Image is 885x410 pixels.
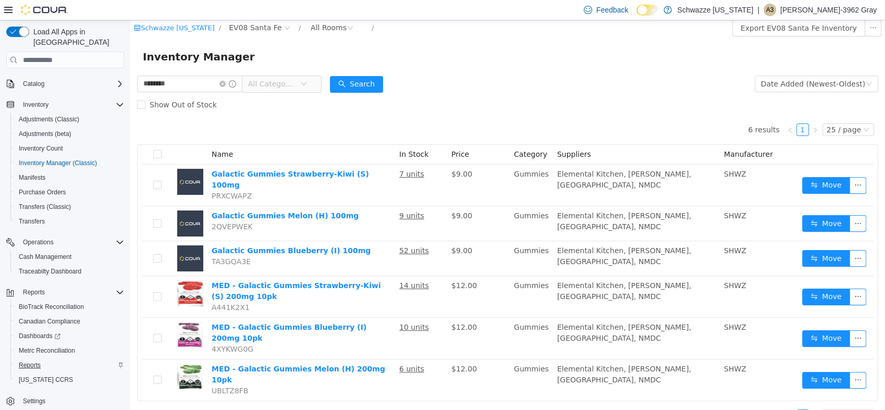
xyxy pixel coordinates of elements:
[4,4,84,11] a: icon: shopSchwazze [US_STATE]
[379,256,423,297] td: Gummies
[15,201,75,213] a: Transfers (Classic)
[10,185,128,200] button: Purchase Orders
[19,115,79,123] span: Adjustments (Classic)
[594,344,616,353] span: SHWZ
[269,130,298,138] span: In Stock
[719,310,736,327] button: icon: ellipsis
[19,303,84,311] span: BioTrack Reconciliation
[19,394,124,407] span: Settings
[19,286,49,299] button: Reports
[594,130,643,138] span: Manufacturer
[23,238,54,246] span: Operations
[719,195,736,212] button: icon: ellipsis
[735,60,742,68] i: icon: down
[654,389,666,402] li: Previous Page
[81,303,236,322] a: MED - Galactic Gummies Blueberry (I) 200mg 10pk
[10,170,128,185] button: Manifests
[321,191,342,200] span: $9.00
[21,5,68,15] img: Cova
[47,302,73,328] img: MED - Galactic Gummies Blueberry (I) 200mg 10pk hero shot
[596,5,628,15] span: Feedback
[269,303,299,311] u: 10 units
[631,56,735,71] div: Date Added (Newest-Oldest)
[384,130,417,138] span: Category
[10,112,128,127] button: Adjustments (Classic)
[427,261,561,280] span: Elemental Kitchen, [PERSON_NAME], [GEOGRAPHIC_DATA], NMDC
[99,2,151,13] span: EV08 Santa Fe
[10,156,128,170] button: Inventory Manager (Classic)
[47,190,73,216] img: Galactic Gummies Melon (H) 100mg placeholder
[170,60,177,68] i: icon: down
[766,4,773,16] span: A3
[427,191,561,210] span: Elemental Kitchen, [PERSON_NAME], [GEOGRAPHIC_DATA], NMDC
[19,286,124,299] span: Reports
[15,186,70,198] a: Purchase Orders
[379,186,423,221] td: Gummies
[321,150,342,158] span: $9.00
[81,325,123,333] span: 4XYKWG0G
[241,4,243,11] span: /
[10,329,128,343] a: Dashboards
[379,221,423,256] td: Gummies
[269,191,294,200] u: 9 units
[719,352,736,368] button: icon: ellipsis
[15,113,83,126] a: Adjustments (Classic)
[733,106,739,114] i: icon: down
[15,359,124,371] span: Reports
[321,130,339,138] span: Price
[15,330,124,342] span: Dashboards
[757,4,759,16] p: |
[15,142,124,155] span: Inventory Count
[81,261,251,280] a: MED - Galactic Gummies Strawberry-Kiwi (S) 200mg 10pk
[15,201,124,213] span: Transfers (Classic)
[15,215,49,228] a: Transfers
[81,366,118,375] span: UBLTZ8FB
[2,285,128,300] button: Reports
[19,236,58,249] button: Operations
[168,4,170,11] span: /
[81,202,122,210] span: 2QVEPWEK
[15,301,88,313] a: BioTrack Reconciliation
[15,344,79,357] a: Metrc Reconciliation
[15,374,124,386] span: Washington CCRS
[10,250,128,264] button: Cash Management
[19,395,50,407] a: Settings
[764,4,776,16] div: Alfred-3962 Gray
[15,113,124,126] span: Adjustments (Classic)
[19,98,53,111] button: Inventory
[10,358,128,372] button: Reports
[2,77,128,91] button: Catalog
[321,226,342,234] span: $9.00
[719,157,736,173] button: icon: ellipsis
[594,191,616,200] span: SHWZ
[19,317,80,326] span: Canadian Compliance
[89,60,95,67] i: icon: close-circle
[19,346,75,355] span: Metrc Reconciliation
[19,98,124,111] span: Inventory
[321,261,347,269] span: $12.00
[618,389,649,402] li: 6 results
[677,4,753,16] p: Schwazze [US_STATE]
[15,315,124,328] span: Canadian Compliance
[15,171,124,184] span: Manifests
[321,303,347,311] span: $12.00
[10,200,128,214] button: Transfers (Classic)
[19,236,124,249] span: Operations
[679,389,691,402] li: Next Page
[10,372,128,387] button: [US_STATE] CCRS
[636,5,658,16] input: Dark Mode
[10,343,128,358] button: Metrc Reconciliation
[47,225,73,251] img: Galactic Gummies Blueberry (I) 100mg placeholder
[19,253,71,261] span: Cash Management
[15,265,124,278] span: Traceabilty Dashboard
[15,186,124,198] span: Purchase Orders
[719,230,736,246] button: icon: ellipsis
[679,103,691,116] li: Next Page
[2,393,128,408] button: Settings
[427,344,561,364] span: Elemental Kitchen, [PERSON_NAME], [GEOGRAPHIC_DATA], NMDC
[654,103,666,116] li: Previous Page
[10,300,128,314] button: BioTrack Reconciliation
[672,310,720,327] button: icon: swapMove
[47,343,73,369] img: MED - Galactic Gummies Melon (H) 200mg 10pk hero shot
